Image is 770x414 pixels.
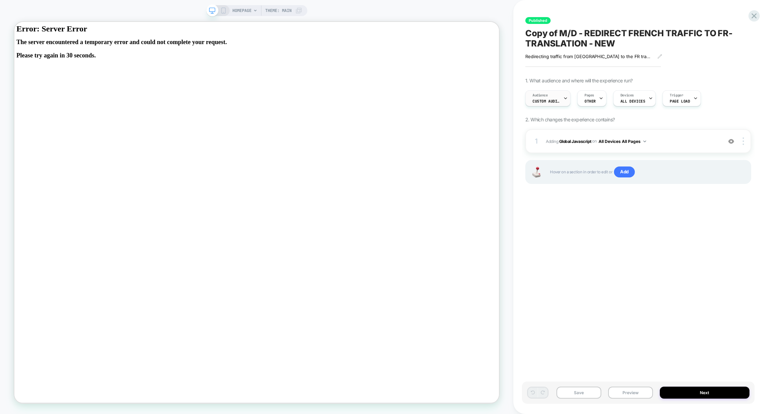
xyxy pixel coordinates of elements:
[608,387,653,399] button: Preview
[525,78,632,83] span: 1. What audience and where will the experience run?
[232,5,252,16] span: HOMEPAGE
[728,138,734,144] img: crossed eye
[3,3,644,15] h1: Error: Server Error
[592,137,596,145] span: on
[532,93,548,98] span: Audience
[643,141,646,142] img: down arrow
[550,166,744,177] span: Hover on a section in order to edit or
[525,54,652,59] span: Redirecting traffic from [GEOGRAPHIC_DATA] to the FR translation of the website.
[525,17,551,24] span: Published
[670,93,683,98] span: Trigger
[533,135,540,147] div: 1
[585,99,596,104] span: OTHER
[265,5,292,16] span: Theme: MAIN
[559,138,591,144] b: Global Javascript
[525,28,751,49] span: Copy of M/D - REDIRECT FRENCH TRAFFIC TO FR-TRANSLATION - NEW
[529,167,543,177] img: Joystick
[525,117,615,122] span: 2. Which changes the experience contains?
[3,23,644,49] h2: The server encountered a temporary error and could not complete your request.
[614,166,635,177] span: Add
[670,99,690,104] span: Page Load
[660,387,749,399] button: Next
[556,387,601,399] button: Save
[532,99,560,104] span: Custom Audience
[585,93,594,98] span: Pages
[599,137,646,146] button: All Devices All Pages
[620,99,645,104] span: ALL DEVICES
[3,40,644,49] p: Please try again in 30 seconds.
[620,93,634,98] span: Devices
[546,137,719,146] span: Adding
[743,137,744,145] img: close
